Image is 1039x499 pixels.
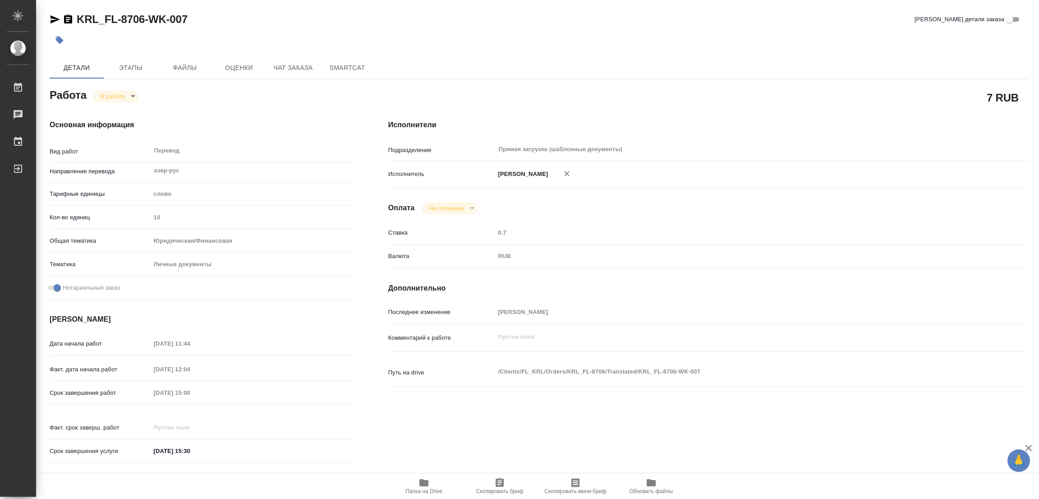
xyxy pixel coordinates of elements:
[538,474,613,499] button: Скопировать мини-бриф
[388,283,1029,294] h4: Дополнительно
[630,488,673,494] span: Обновить файлы
[388,308,495,317] p: Последнее изменение
[386,474,462,499] button: Папка на Drive
[388,368,495,377] p: Путь на drive
[50,14,60,25] button: Скопировать ссылку для ЯМессенджера
[50,339,151,348] p: Дата начала работ
[271,62,315,74] span: Чат заказа
[495,226,976,239] input: Пустое поле
[151,337,230,350] input: Пустое поле
[163,62,207,74] span: Файлы
[217,62,261,74] span: Оценки
[98,92,128,100] button: В работе
[50,147,151,156] p: Вид работ
[613,474,689,499] button: Обновить файлы
[1007,449,1030,472] button: 🙏
[151,386,230,399] input: Пустое поле
[50,167,151,176] p: Направление перевода
[422,202,477,214] div: В работе
[50,260,151,269] p: Тематика
[55,62,98,74] span: Детали
[388,170,495,179] p: Исполнитель
[151,363,230,376] input: Пустое поле
[50,365,151,374] p: Факт. дата начала работ
[50,120,352,130] h4: Основная информация
[388,203,415,213] h4: Оплата
[987,90,1019,105] h2: 7 RUB
[495,305,976,319] input: Пустое поле
[557,164,577,184] button: Удалить исполнителя
[915,15,1004,24] span: [PERSON_NAME] детали заказа
[50,30,69,50] button: Добавить тэг
[77,13,188,25] a: KRL_FL-8706-WK-007
[476,488,523,494] span: Скопировать бриф
[426,204,466,212] button: Не оплачена
[151,186,352,202] div: слово
[50,236,151,245] p: Общая тематика
[388,146,495,155] p: Подразделение
[151,233,352,249] div: Юридическая/Финансовая
[388,120,1029,130] h4: Исполнители
[544,488,606,494] span: Скопировать мини-бриф
[388,333,495,342] p: Комментарий к работе
[50,447,151,456] p: Срок завершения услуги
[495,170,548,179] p: [PERSON_NAME]
[495,364,976,379] textarea: /Clients/FL_KRL/Orders/KRL_FL-8706/Translated/KRL_FL-8706-WK-007
[50,189,151,199] p: Тарифные единицы
[388,228,495,237] p: Ставка
[151,211,352,224] input: Пустое поле
[93,90,138,102] div: В работе
[388,252,495,261] p: Валюта
[405,488,442,494] span: Папка на Drive
[50,388,151,397] p: Срок завершения работ
[151,421,230,434] input: Пустое поле
[462,474,538,499] button: Скопировать бриф
[326,62,369,74] span: SmartCat
[63,14,74,25] button: Скопировать ссылку
[50,213,151,222] p: Кол-во единиц
[50,314,352,325] h4: [PERSON_NAME]
[63,283,120,292] span: Нотариальный заказ
[109,62,152,74] span: Этапы
[50,86,87,102] h2: Работа
[151,257,352,272] div: Личные документы
[151,444,230,457] input: ✎ Введи что-нибудь
[495,249,976,264] div: RUB
[1011,451,1026,470] span: 🙏
[50,423,151,432] p: Факт. срок заверш. работ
